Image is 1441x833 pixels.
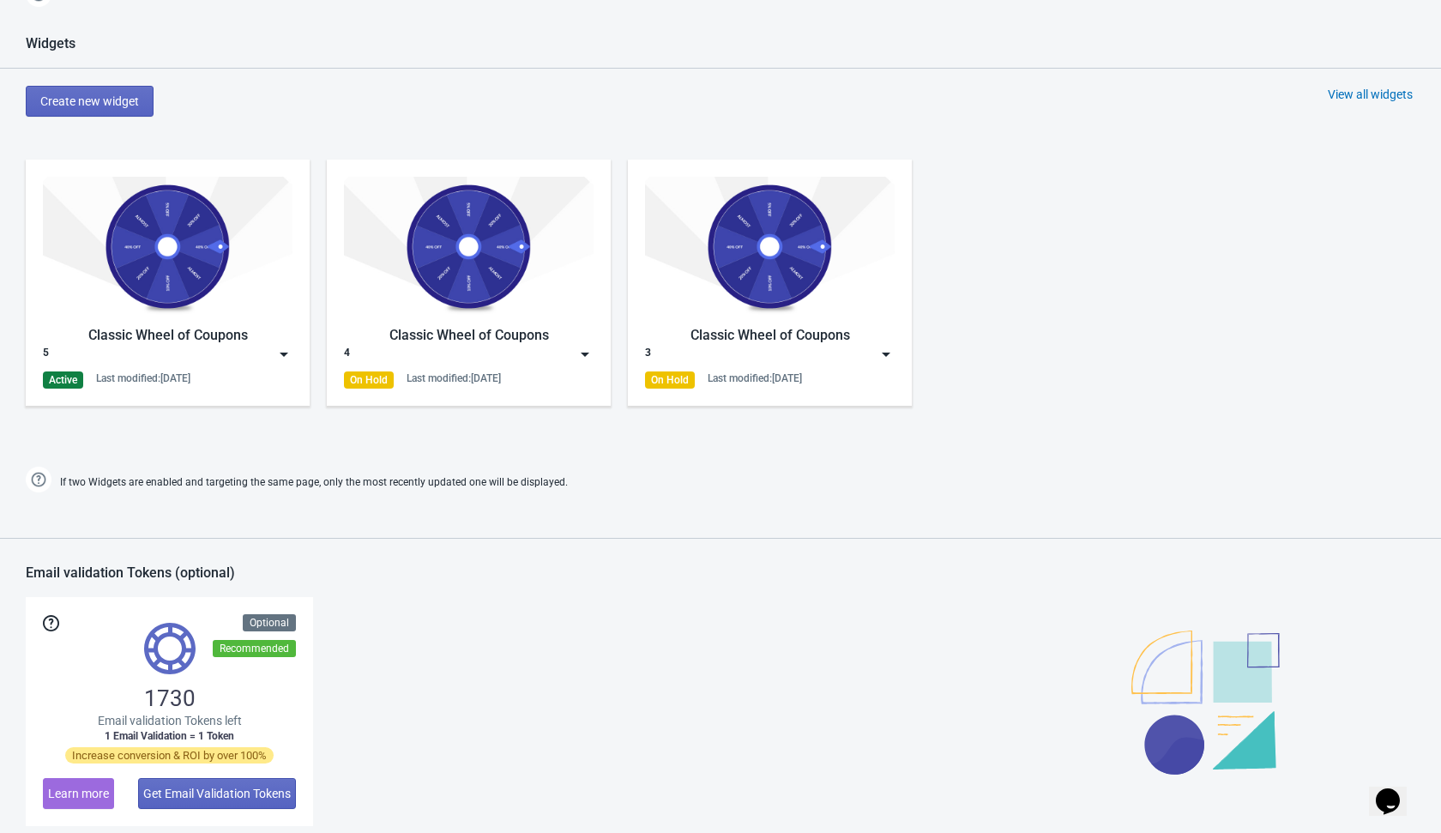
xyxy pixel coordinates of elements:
[65,747,274,764] span: Increase conversion & ROI by over 100%
[344,346,350,363] div: 4
[1328,86,1413,103] div: View all widgets
[708,371,802,385] div: Last modified: [DATE]
[43,371,83,389] div: Active
[645,346,651,363] div: 3
[48,787,109,800] span: Learn more
[26,86,154,117] button: Create new widget
[1369,764,1424,816] iframe: chat widget
[96,371,190,385] div: Last modified: [DATE]
[138,778,296,809] button: Get Email Validation Tokens
[43,325,292,346] div: Classic Wheel of Coupons
[1131,631,1280,775] img: illustration.svg
[43,778,114,809] button: Learn more
[645,371,695,389] div: On Hold
[407,371,501,385] div: Last modified: [DATE]
[144,623,196,674] img: tokens.svg
[243,614,296,631] div: Optional
[60,468,568,497] span: If two Widgets are enabled and targeting the same page, only the most recently updated one will b...
[645,177,895,317] img: classic_game.jpg
[576,346,594,363] img: dropdown.png
[40,94,139,108] span: Create new widget
[344,325,594,346] div: Classic Wheel of Coupons
[144,685,196,712] span: 1730
[213,640,296,657] div: Recommended
[43,346,49,363] div: 5
[344,371,394,389] div: On Hold
[275,346,292,363] img: dropdown.png
[43,177,292,317] img: classic_game.jpg
[344,177,594,317] img: classic_game.jpg
[877,346,895,363] img: dropdown.png
[98,712,242,729] span: Email validation Tokens left
[26,467,51,492] img: help.png
[143,787,291,800] span: Get Email Validation Tokens
[105,729,234,743] span: 1 Email Validation = 1 Token
[645,325,895,346] div: Classic Wheel of Coupons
